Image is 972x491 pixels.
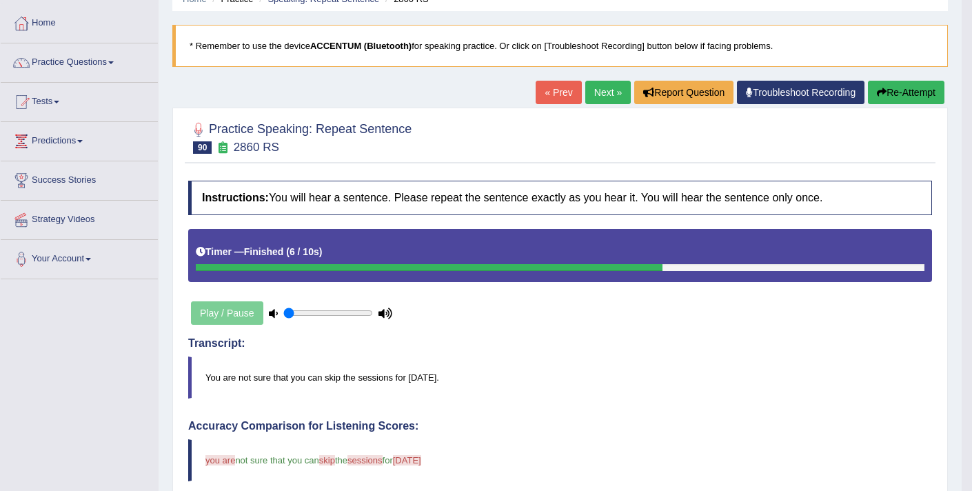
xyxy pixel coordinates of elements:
b: 6 / 10s [290,246,319,257]
a: Next » [585,81,631,104]
h2: Practice Speaking: Repeat Sentence [188,119,412,154]
b: Instructions: [202,192,269,203]
h5: Timer — [196,247,322,257]
span: [DATE] [393,455,421,465]
button: Report Question [634,81,733,104]
span: for [383,455,393,465]
span: 90 [193,141,212,154]
h4: Accuracy Comparison for Listening Scores: [188,420,932,432]
b: Finished [244,246,284,257]
blockquote: * Remember to use the device for speaking practice. Or click on [Troubleshoot Recording] button b... [172,25,948,67]
span: sessions [347,455,383,465]
button: Re-Attempt [868,81,944,104]
b: ) [319,246,323,257]
a: Success Stories [1,161,158,196]
a: Troubleshoot Recording [737,81,864,104]
a: Your Account [1,240,158,274]
span: not sure that you can [235,455,318,465]
a: Predictions [1,122,158,157]
b: ( [286,246,290,257]
a: Tests [1,83,158,117]
span: skip [319,455,335,465]
b: ACCENTUM (Bluetooth) [310,41,412,51]
span: the [335,455,347,465]
a: Practice Questions [1,43,158,78]
h4: Transcript: [188,337,932,350]
a: Strategy Videos [1,201,158,235]
span: you are [205,455,235,465]
small: 2860 RS [234,141,279,154]
blockquote: You are not sure that you can skip the sessions for [DATE]. [188,357,932,399]
a: Home [1,4,158,39]
a: « Prev [536,81,581,104]
small: Exam occurring question [215,141,230,154]
h4: You will hear a sentence. Please repeat the sentence exactly as you hear it. You will hear the se... [188,181,932,215]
